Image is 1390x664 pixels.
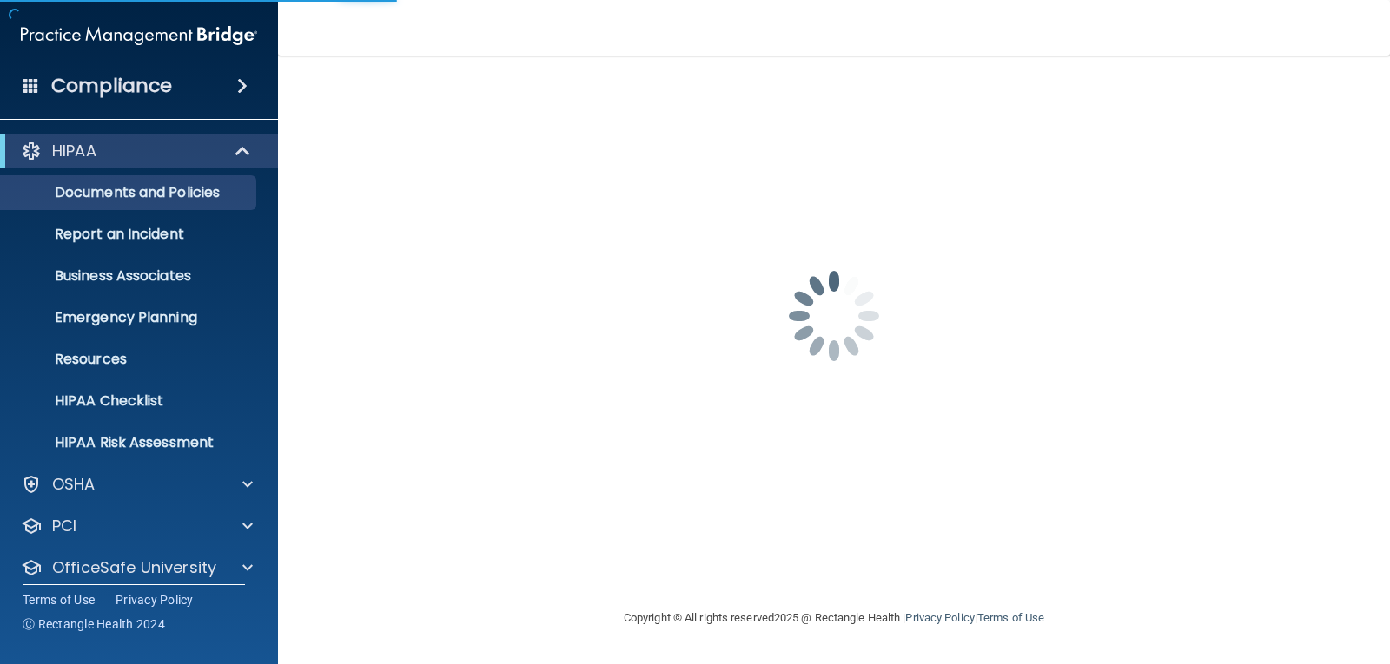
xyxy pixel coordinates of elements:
[116,591,194,608] a: Privacy Policy
[52,474,96,495] p: OSHA
[11,267,248,285] p: Business Associates
[11,226,248,243] p: Report an Incident
[52,141,96,161] p: HIPAA
[51,74,172,98] h4: Compliance
[11,351,248,368] p: Resources
[905,611,974,624] a: Privacy Policy
[11,392,248,410] p: HIPAA Checklist
[11,184,248,201] p: Documents and Policies
[52,516,76,536] p: PCI
[517,590,1151,646] div: Copyright © All rights reserved 2025 @ Rectangle Health | |
[977,611,1044,624] a: Terms of Use
[21,141,252,161] a: HIPAA
[21,516,253,536] a: PCI
[21,18,257,53] img: PMB logo
[747,229,921,403] img: spinner.e123f6fc.gif
[23,591,95,608] a: Terms of Use
[52,557,216,578] p: OfficeSafe University
[21,557,253,578] a: OfficeSafe University
[21,474,253,495] a: OSHA
[11,309,248,326] p: Emergency Planning
[11,434,248,451] p: HIPAA Risk Assessment
[23,615,165,633] span: Ⓒ Rectangle Health 2024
